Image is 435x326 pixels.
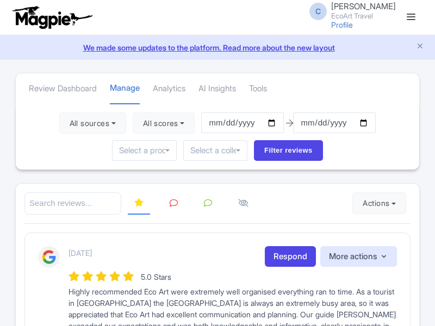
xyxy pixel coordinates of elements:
span: C [309,3,327,20]
small: EcoArt Travel [331,12,396,20]
p: [DATE] [69,247,92,259]
span: 5.0 Stars [141,272,171,281]
a: Tools [249,74,267,104]
input: Filter reviews [254,140,323,161]
a: Profile [331,20,353,29]
a: Analytics [153,74,185,104]
a: Respond [265,246,316,267]
span: [PERSON_NAME] [331,1,396,11]
input: Select a product [119,146,169,155]
button: Actions [352,192,406,214]
a: Review Dashboard [29,74,97,104]
button: All scores [133,112,195,134]
button: Close announcement [416,41,424,53]
input: Select a collection [190,146,240,155]
a: C [PERSON_NAME] EcoArt Travel [303,2,396,20]
a: AI Insights [198,74,236,104]
button: More actions [320,246,397,267]
input: Search reviews... [24,192,121,215]
a: Manage [110,73,140,104]
button: All sources [59,112,126,134]
img: Google Logo [38,246,60,268]
a: We made some updates to the platform. Read more about the new layout [7,42,428,53]
img: logo-ab69f6fb50320c5b225c76a69d11143b.png [10,5,94,29]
